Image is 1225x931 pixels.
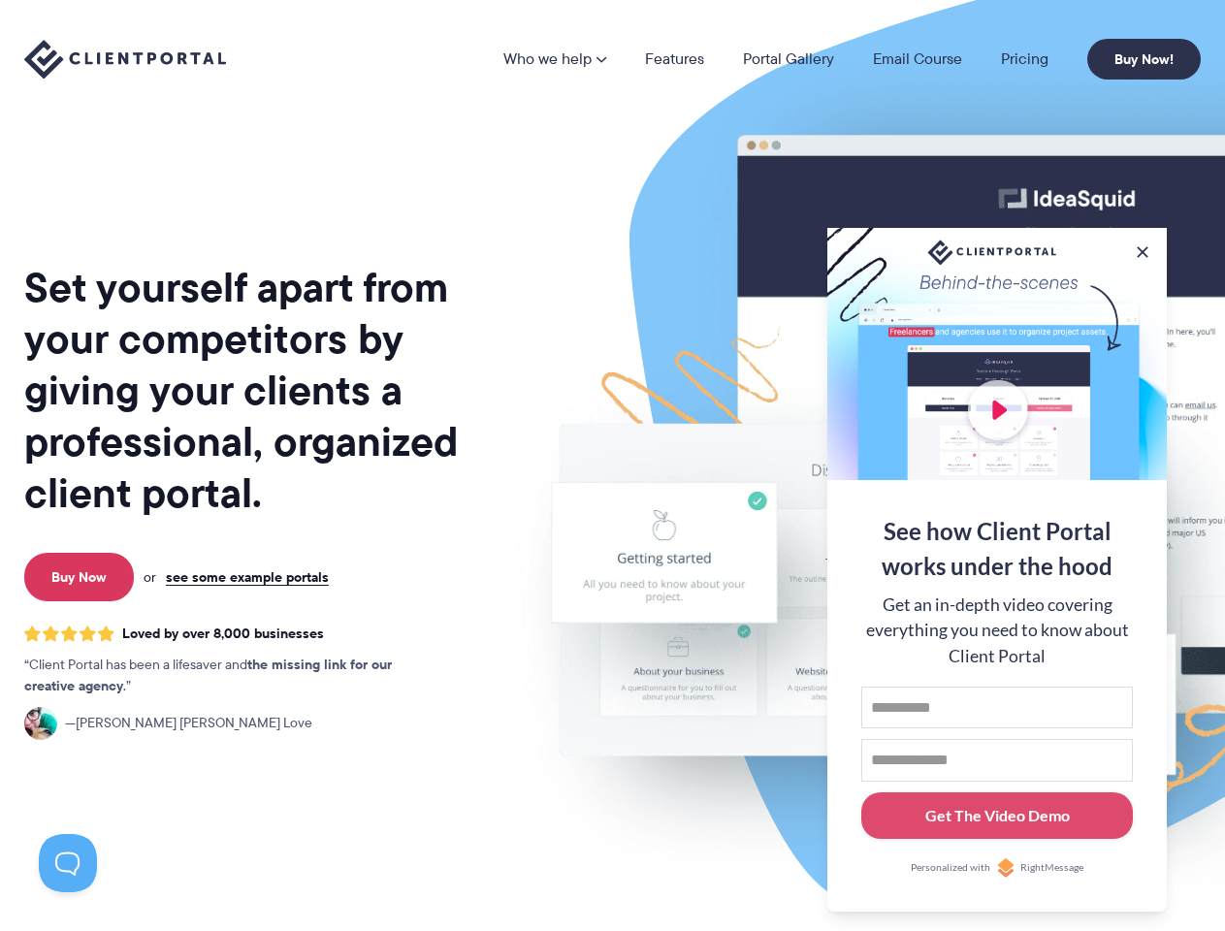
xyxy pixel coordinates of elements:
a: Pricing [1001,51,1048,67]
img: Personalized with RightMessage [996,858,1015,878]
strong: the missing link for our creative agency [24,654,392,696]
a: Personalized withRightMessage [861,858,1133,878]
div: Get an in-depth video covering everything you need to know about Client Portal [861,593,1133,669]
a: Who we help [503,51,606,67]
a: see some example portals [166,568,329,586]
a: Portal Gallery [743,51,834,67]
div: Get The Video Demo [925,804,1070,827]
span: RightMessage [1020,860,1083,876]
span: [PERSON_NAME] [PERSON_NAME] Love [65,713,312,734]
a: Buy Now [24,553,134,601]
a: Buy Now! [1087,39,1201,80]
span: or [144,568,156,586]
span: Personalized with [911,860,990,876]
iframe: Toggle Customer Support [39,834,97,892]
a: Features [645,51,704,67]
a: Email Course [873,51,962,67]
p: Client Portal has been a lifesaver and . [24,655,432,697]
button: Get The Video Demo [861,792,1133,840]
span: Loved by over 8,000 businesses [122,626,324,642]
h1: Set yourself apart from your competitors by giving your clients a professional, organized client ... [24,262,495,519]
div: See how Client Portal works under the hood [861,514,1133,584]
